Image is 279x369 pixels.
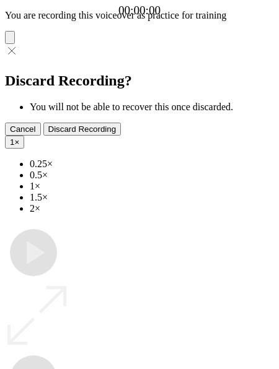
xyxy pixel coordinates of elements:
p: You are recording this voiceover as practice for training [5,10,274,21]
button: 1× [5,136,24,149]
li: 1× [30,181,274,192]
li: 0.5× [30,170,274,181]
a: 00:00:00 [118,4,161,17]
button: Cancel [5,123,41,136]
li: 1.5× [30,192,274,203]
h2: Discard Recording? [5,72,274,89]
button: Discard Recording [43,123,122,136]
li: You will not be able to recover this once discarded. [30,102,274,113]
li: 0.25× [30,158,274,170]
span: 1 [10,137,14,147]
li: 2× [30,203,274,214]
